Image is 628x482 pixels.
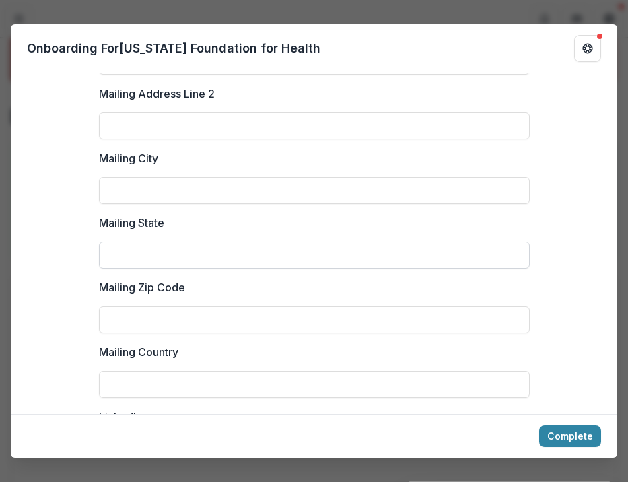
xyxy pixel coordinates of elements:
[99,85,215,102] p: Mailing Address Line 2
[99,150,158,166] p: Mailing City
[99,344,178,360] p: Mailing Country
[99,409,142,425] p: LinkedIn
[27,39,320,57] p: Onboarding For [US_STATE] Foundation for Health
[539,425,601,447] button: Complete
[99,279,185,296] p: Mailing Zip Code
[574,35,601,62] button: Get Help
[99,215,164,231] p: Mailing State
